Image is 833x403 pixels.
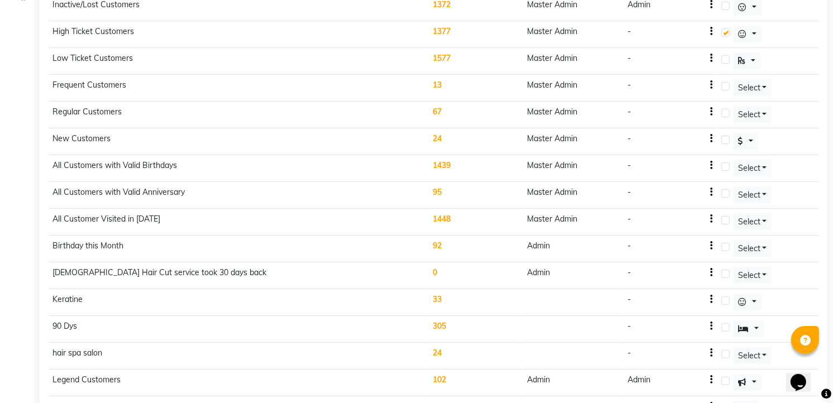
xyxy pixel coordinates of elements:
[428,48,523,75] td: 1577
[628,240,631,252] div: -
[733,267,772,284] button: Select
[523,102,624,128] td: Master Admin
[628,213,631,225] div: -
[49,48,428,75] td: Low Ticket Customers
[733,106,772,123] button: Select
[523,128,624,155] td: Master Admin
[49,209,428,236] td: All Customer Visited in [DATE]
[628,186,631,198] div: -
[628,374,651,386] div: Admin
[523,21,624,48] td: Master Admin
[628,106,631,118] div: -
[428,343,523,370] td: 24
[49,75,428,102] td: Frequent Customers
[628,52,631,64] div: -
[628,320,631,332] div: -
[733,79,772,97] button: Select
[523,75,624,102] td: Master Admin
[49,262,428,289] td: [DEMOGRAPHIC_DATA] Hair Cut service took 30 days back
[49,343,428,370] td: hair spa salon
[738,243,760,253] span: Select
[49,236,428,262] td: Birthday this Month
[428,209,523,236] td: 1448
[428,75,523,102] td: 13
[428,21,523,48] td: 1377
[733,347,772,364] button: Select
[49,289,428,316] td: Keratine
[523,236,624,262] td: Admin
[428,128,523,155] td: 24
[738,109,760,119] span: Select
[628,347,631,359] div: -
[428,262,523,289] td: 0
[738,83,760,93] span: Select
[523,209,624,236] td: Master Admin
[428,102,523,128] td: 67
[738,163,760,173] span: Select
[49,182,428,209] td: All Customers with Valid Anniversary
[428,182,523,209] td: 95
[786,358,822,392] iframe: chat widget
[523,48,624,75] td: Master Admin
[628,133,631,145] div: -
[733,160,772,177] button: Select
[49,370,428,396] td: Legend Customers
[628,267,631,279] div: -
[428,316,523,343] td: 305
[628,160,631,171] div: -
[628,79,631,91] div: -
[428,289,523,316] td: 33
[738,190,760,200] span: Select
[733,240,772,257] button: Select
[49,316,428,343] td: 90 Dys
[428,236,523,262] td: 92
[49,102,428,128] td: Regular Customers
[738,270,760,280] span: Select
[523,370,624,396] td: Admin
[738,351,760,361] span: Select
[628,26,631,37] div: -
[523,182,624,209] td: Master Admin
[523,262,624,289] td: Admin
[523,155,624,182] td: Master Admin
[428,370,523,396] td: 102
[733,213,772,231] button: Select
[49,21,428,48] td: High Ticket Customers
[733,186,772,204] button: Select
[428,155,523,182] td: 1439
[628,294,631,305] div: -
[49,155,428,182] td: All Customers with Valid Birthdays
[49,128,428,155] td: New Customers
[738,217,760,227] span: Select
